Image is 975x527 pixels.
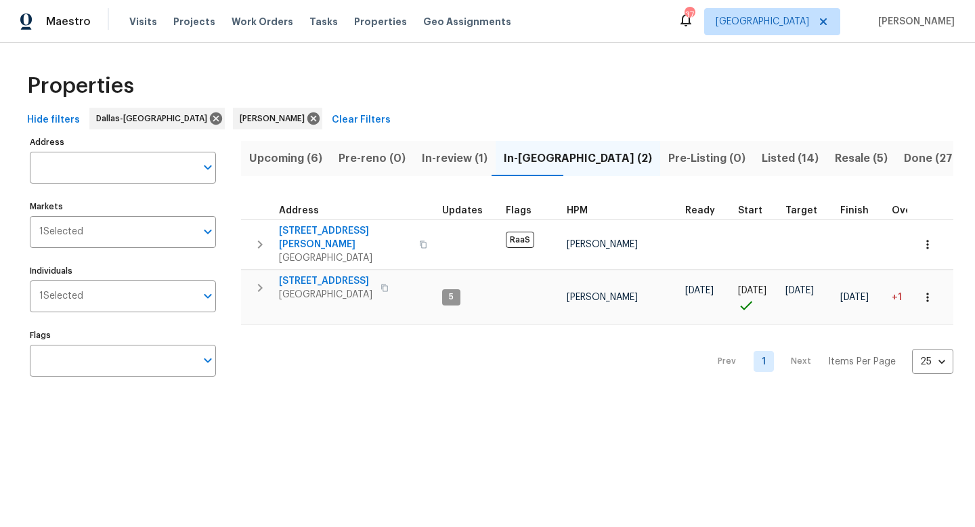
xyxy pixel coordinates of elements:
span: +1 [892,293,902,302]
div: 25 [912,344,953,379]
div: Days past target finish date [892,206,939,215]
label: Individuals [30,267,216,275]
span: Pre-reno (0) [339,149,406,168]
div: Target renovation project end date [785,206,829,215]
span: [DATE] [785,286,814,295]
span: RaaS [506,232,534,248]
span: Geo Assignments [423,15,511,28]
span: Resale (5) [835,149,888,168]
label: Address [30,138,216,146]
div: Earliest renovation start date (first business day after COE or Checkout) [685,206,727,215]
span: [GEOGRAPHIC_DATA] [279,288,372,301]
span: Dallas-[GEOGRAPHIC_DATA] [96,112,213,125]
span: Tasks [309,17,338,26]
span: Address [279,206,319,215]
span: Properties [27,79,134,93]
span: [PERSON_NAME] [240,112,310,125]
button: Open [198,351,217,370]
span: 1 Selected [39,226,83,238]
span: Upcoming (6) [249,149,322,168]
div: Projected renovation finish date [840,206,881,215]
span: [PERSON_NAME] [567,293,638,302]
span: Done (272) [904,149,963,168]
div: [PERSON_NAME] [233,108,322,129]
span: Clear Filters [332,112,391,129]
span: Updates [442,206,483,215]
label: Markets [30,203,216,211]
button: Open [198,222,217,241]
span: HPM [567,206,588,215]
span: [DATE] [840,293,869,302]
p: Items Per Page [828,355,896,368]
span: [STREET_ADDRESS] [279,274,372,288]
span: 1 Selected [39,291,83,302]
button: Hide filters [22,108,85,133]
span: Target [785,206,817,215]
span: [DATE] [738,286,766,295]
button: Open [198,287,217,305]
a: Goto page 1 [754,351,774,372]
td: Project started on time [733,270,780,325]
span: [PERSON_NAME] [567,240,638,249]
span: [STREET_ADDRESS][PERSON_NAME] [279,224,411,251]
span: Visits [129,15,157,28]
span: Properties [354,15,407,28]
span: In-[GEOGRAPHIC_DATA] (2) [504,149,652,168]
span: [GEOGRAPHIC_DATA] [716,15,809,28]
span: Listed (14) [762,149,819,168]
button: Clear Filters [326,108,396,133]
span: Overall [892,206,927,215]
div: 37 [685,8,694,22]
span: Maestro [46,15,91,28]
td: 1 day(s) past target finish date [886,270,945,325]
span: Projects [173,15,215,28]
span: Flags [506,206,532,215]
label: Flags [30,331,216,339]
div: Actual renovation start date [738,206,775,215]
div: Dallas-[GEOGRAPHIC_DATA] [89,108,225,129]
nav: Pagination Navigation [705,333,953,389]
span: Hide filters [27,112,80,129]
span: Pre-Listing (0) [668,149,745,168]
span: [PERSON_NAME] [873,15,955,28]
span: 5 [443,291,459,303]
span: Work Orders [232,15,293,28]
span: [GEOGRAPHIC_DATA] [279,251,411,265]
span: Finish [840,206,869,215]
span: [DATE] [685,286,714,295]
button: Open [198,158,217,177]
span: In-review (1) [422,149,487,168]
span: Ready [685,206,715,215]
span: Start [738,206,762,215]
